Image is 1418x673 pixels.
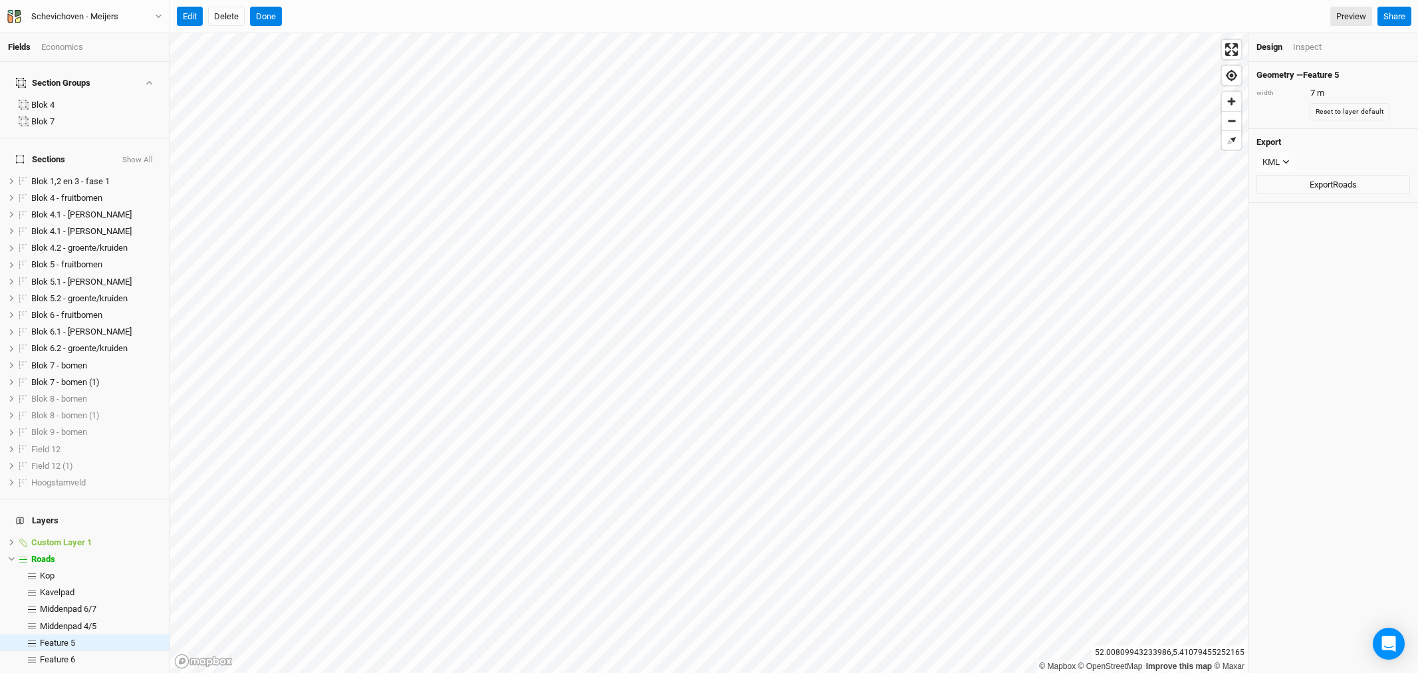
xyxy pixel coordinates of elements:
div: Blok 9 - bomen [31,427,162,438]
canvas: Map [170,33,1248,673]
div: KML [1262,156,1280,169]
div: Blok 8 - bomen (1) [31,410,162,421]
a: Preview [1330,7,1372,27]
span: Zoom out [1222,112,1241,130]
h4: Export [1256,137,1410,148]
div: Blok 4 [31,100,162,110]
button: Show All [122,156,154,165]
div: Kavelpad [40,587,162,598]
span: Blok 4 - fruitbomen [31,193,102,203]
span: Blok 5 - fruitbomen [31,259,102,269]
span: Custom Layer 1 [31,537,92,547]
div: width [1256,88,1303,98]
span: Blok 4.1 - [PERSON_NAME] [31,209,132,219]
button: ExportRoads [1256,175,1410,195]
span: Sections [16,154,65,165]
button: Find my location [1222,66,1241,85]
span: Kavelpad [40,587,74,597]
button: Enter fullscreen [1222,40,1241,59]
div: Blok 5.1 - bessen [31,277,162,287]
div: Blok 1,2 en 3 - fase 1 [31,176,162,187]
div: Roads [31,554,162,565]
button: Zoom in [1222,92,1241,111]
h4: Layers [8,507,162,534]
span: Middenpad 4/5 [40,621,96,631]
button: Delete [208,7,245,27]
a: Maxar [1214,662,1244,671]
span: Blok 4.1 - [PERSON_NAME] [31,226,132,236]
div: Blok 6 - fruitbomen [31,310,162,321]
div: Economics [41,41,83,53]
div: Custom Layer 1 [31,537,162,548]
span: Middenpad 6/7 [40,604,96,614]
h4: Geometry — Feature 5 [1256,70,1410,80]
div: Blok 5.2 - groente/kruiden [31,293,162,304]
div: Blok 7 - bomen (1) [31,377,162,388]
div: Blok 8 - bomen [31,394,162,404]
button: Schevichoven - Meijers [7,9,163,24]
span: Feature 5 [40,638,75,648]
div: Blok 4.1 - bessen [31,209,162,220]
div: Blok 7 [31,116,162,127]
span: Blok 6.2 - groente/kruiden [31,343,128,353]
div: Field 12 [31,444,162,455]
a: Mapbox logo [174,654,233,669]
div: Blok 4 - fruitbomen [31,193,162,203]
div: Blok 4.2 - groente/kruiden [31,243,162,253]
div: Middenpad 4/5 [40,621,162,632]
div: Field 12 (1) [31,461,162,471]
div: Open Intercom Messenger [1373,628,1405,660]
div: Middenpad 6/7 [40,604,162,614]
span: Field 12 (1) [31,461,73,471]
span: Blok 6.1 - [PERSON_NAME] [31,327,132,336]
a: Mapbox [1039,662,1076,671]
div: Blok 5 - fruitbomen [31,259,162,270]
span: Reset bearing to north [1219,127,1245,154]
div: Schevichoven - Meijers [31,10,118,23]
span: Blok 8 - bomen [31,394,87,404]
span: Blok 5.1 - [PERSON_NAME] [31,277,132,287]
span: Roads [31,554,55,564]
div: Blok 7 - bomen [31,360,162,371]
div: Inspect [1293,41,1322,53]
div: Section Groups [16,78,90,88]
div: Blok 6.1 - bessen [31,327,162,337]
span: Blok 1,2 en 3 - fase 1 [31,176,110,186]
button: Show section groups [143,78,154,87]
div: Blok 6.2 - groente/kruiden [31,343,162,354]
div: Kop [40,571,162,581]
button: Edit [177,7,203,27]
div: Feature 6 [40,654,162,665]
div: 52.00809943233986 , 5.41079455252165 [1092,646,1248,660]
div: Feature 5 [40,638,162,648]
div: Design [1256,41,1282,53]
span: Blok 6 - fruitbomen [31,310,102,320]
a: Improve this map [1146,662,1212,671]
span: Field 12 [31,444,60,454]
button: Reset bearing to north [1222,130,1241,150]
span: Hoogstamveld [31,477,86,487]
button: Reset to layer default [1310,103,1389,120]
button: Share [1377,7,1411,27]
a: Fields [8,42,31,52]
a: OpenStreetMap [1078,662,1143,671]
div: Blok 4.1 - bessen [31,226,162,237]
span: Blok 7 - bomen [31,360,87,370]
span: Blok 7 - bomen (1) [31,377,100,387]
span: Blok 8 - bomen (1) [31,410,100,420]
button: Done [250,7,282,27]
div: Hoogstamveld [31,477,162,488]
span: Blok 9 - bomen [31,427,87,437]
span: Kop [40,571,55,581]
span: Blok 4.2 - groente/kruiden [31,243,128,253]
span: Feature 6 [40,654,75,664]
button: Zoom out [1222,111,1241,130]
span: Blok 5.2 - groente/kruiden [31,293,128,303]
button: KML [1256,152,1296,172]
